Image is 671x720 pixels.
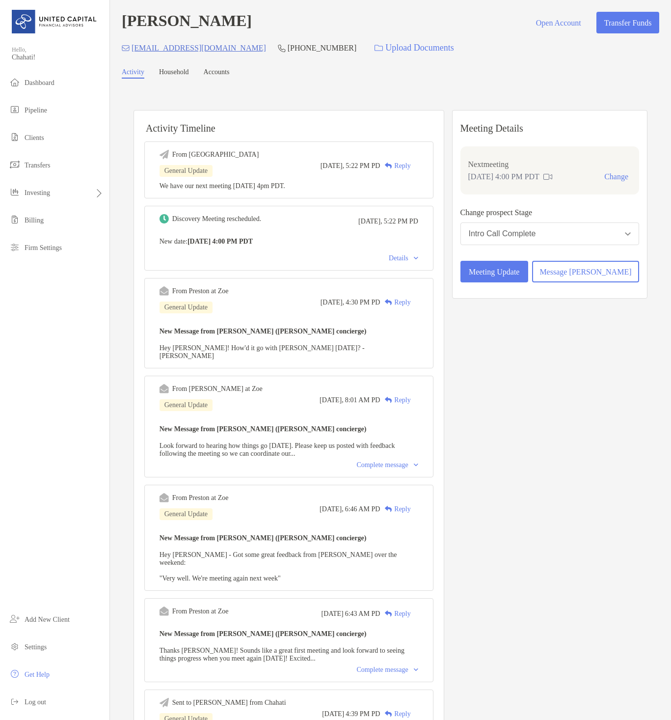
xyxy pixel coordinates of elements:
img: Chevron icon [414,257,418,260]
b: [DATE] 4:00 PM PDT [188,238,253,245]
b: New Message from [PERSON_NAME] ([PERSON_NAME] concierge) [160,328,367,335]
div: Discovery Meeting rescheduled. [172,215,262,223]
p: New date : [160,235,418,248]
h6: Activity Timeline [134,111,444,134]
span: Look forward to hearing how things go [DATE]. Please keep us posted with feedback following the m... [160,442,395,457]
span: Clients [25,134,44,141]
span: [DATE], [320,505,344,513]
p: Change prospect Stage [460,206,639,219]
img: Event icon [160,607,169,616]
span: Transfers [25,162,50,169]
img: billing icon [9,214,21,225]
b: New Message from [PERSON_NAME] ([PERSON_NAME] concierge) [160,630,367,637]
span: Hey [PERSON_NAME] - Got some great feedback from [PERSON_NAME] over the weekend: "Very well. We'r... [160,551,397,582]
img: Reply icon [385,711,392,717]
button: Change [601,172,631,182]
img: add_new_client icon [9,613,21,625]
a: Upload Documents [368,37,460,58]
img: communication type [543,173,552,181]
span: Thanks [PERSON_NAME]! Sounds like a great first meeting and look forward to seeing things progres... [160,647,404,662]
button: Meeting Update [460,261,528,282]
div: General Update [160,508,213,520]
span: [DATE], [321,299,345,306]
img: pipeline icon [9,104,21,115]
div: Reply [380,709,410,719]
div: Details [389,254,418,262]
img: Event icon [160,493,169,502]
div: Reply [380,161,410,171]
span: 6:46 AM PD [345,505,380,513]
img: Reply icon [385,397,392,403]
img: Open dropdown arrow [625,232,631,236]
div: From Preston at Zoe [172,287,229,295]
img: clients icon [9,131,21,143]
div: Complete message [356,461,418,469]
img: Chevron icon [414,464,418,467]
a: Activity [122,68,144,79]
div: Reply [380,504,410,514]
span: Pipeline [25,107,47,114]
p: [DATE] 4:00 PM PDT [468,170,539,183]
img: Event icon [160,214,169,223]
span: Investing [25,189,50,196]
div: General Update [160,302,213,313]
img: dashboard icon [9,76,21,88]
b: New Message from [PERSON_NAME] ([PERSON_NAME] concierge) [160,425,367,433]
img: firm-settings icon [9,241,21,253]
img: logout icon [9,695,21,707]
button: Intro Call Complete [460,222,639,245]
img: Event icon [160,384,169,393]
div: Reply [380,395,410,405]
span: We have our next meeting [DATE] 4pm PDT. [160,182,285,190]
p: [PHONE_NUMBER] [288,42,356,54]
img: Event icon [160,286,169,296]
div: Intro Call Complete [469,229,536,238]
button: Message [PERSON_NAME] [532,261,639,282]
a: Accounts [204,68,230,79]
div: Complete message [356,666,418,674]
span: 8:01 AM PD [345,396,380,404]
img: Chevron icon [414,668,418,671]
button: Transfer Funds [596,12,659,33]
img: Reply icon [385,163,392,169]
span: 5:22 PM PD [346,162,380,170]
p: [EMAIL_ADDRESS][DOMAIN_NAME] [132,42,266,54]
div: From Preston at Zoe [172,608,229,615]
img: United Capital Logo [12,4,98,39]
span: Add New Client [25,616,70,623]
span: Log out [25,698,46,706]
span: [DATE], [358,218,382,225]
div: Reply [380,609,410,619]
span: 4:39 PM PD [346,710,380,718]
span: Get Help [25,671,50,678]
img: button icon [375,45,383,52]
img: Reply icon [385,610,392,617]
button: Open Account [528,12,589,33]
div: Reply [380,297,410,307]
img: Event icon [160,150,169,159]
span: [DATE] [322,610,344,618]
span: Billing [25,217,44,224]
span: [DATE], [321,162,345,170]
b: New Message from [PERSON_NAME] ([PERSON_NAME] concierge) [160,534,367,542]
span: Settings [25,643,47,651]
div: From [PERSON_NAME] at Zoe [172,385,263,393]
span: Dashboard [25,79,54,86]
div: From Preston at Zoe [172,494,229,502]
span: 6:43 AM PD [345,610,380,618]
img: Reply icon [385,506,392,512]
img: Email Icon [122,45,130,51]
img: Reply icon [385,299,392,305]
img: investing icon [9,186,21,198]
div: Sent to [PERSON_NAME] from Chahati [172,699,286,707]
img: get-help icon [9,668,21,680]
span: Firm Settings [25,244,62,251]
img: Event icon [160,698,169,707]
h4: [PERSON_NAME] [122,12,252,33]
div: From [GEOGRAPHIC_DATA] [172,151,259,159]
span: 4:30 PM PD [346,299,380,306]
p: Meeting Details [460,122,639,135]
span: Chahati! [12,54,104,61]
span: 5:22 PM PD [384,218,418,225]
div: General Update [160,399,213,411]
